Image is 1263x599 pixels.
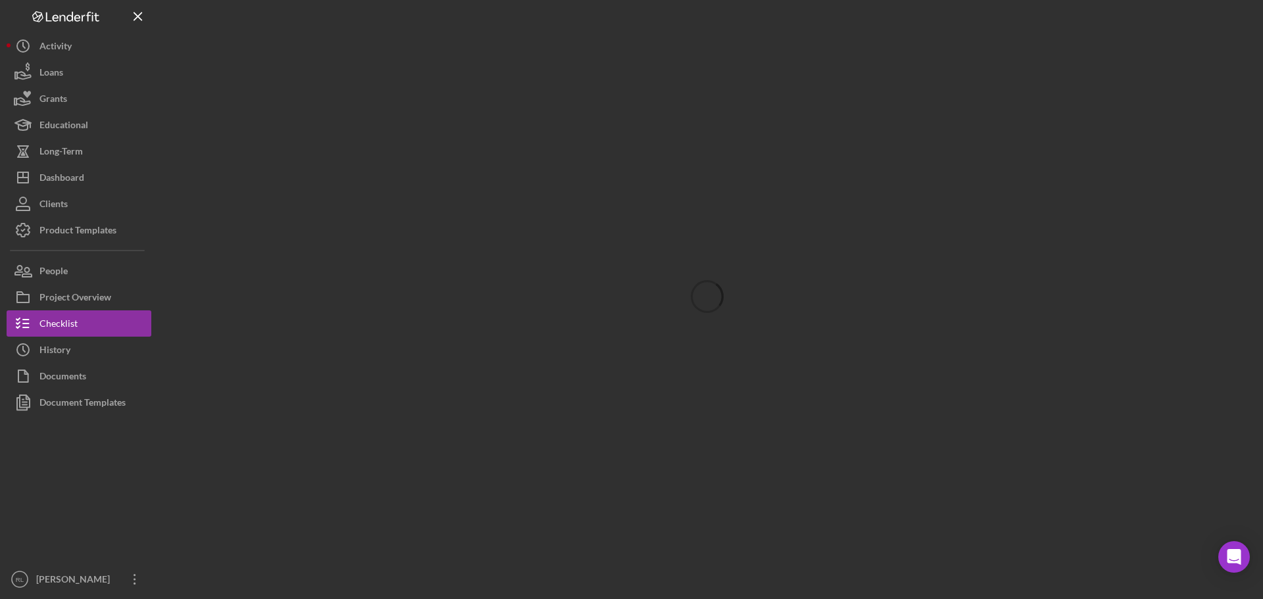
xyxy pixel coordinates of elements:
div: Activity [39,33,72,62]
button: Documents [7,363,151,389]
button: Activity [7,33,151,59]
button: Checklist [7,310,151,337]
button: Grants [7,85,151,112]
div: Educational [39,112,88,141]
button: Dashboard [7,164,151,191]
text: RL [16,576,24,583]
div: [PERSON_NAME] [33,566,118,596]
div: Open Intercom Messenger [1218,541,1250,573]
div: People [39,258,68,287]
button: Loans [7,59,151,85]
button: People [7,258,151,284]
button: Project Overview [7,284,151,310]
div: Product Templates [39,217,116,247]
button: Educational [7,112,151,138]
div: Long-Term [39,138,83,168]
div: Grants [39,85,67,115]
div: History [39,337,70,366]
button: Clients [7,191,151,217]
button: RL[PERSON_NAME] [7,566,151,592]
button: Document Templates [7,389,151,416]
div: Documents [39,363,86,393]
button: Product Templates [7,217,151,243]
div: Document Templates [39,389,126,419]
div: Clients [39,191,68,220]
div: Loans [39,59,63,89]
div: Checklist [39,310,78,340]
button: History [7,337,151,363]
div: Project Overview [39,284,111,314]
button: Long-Term [7,138,151,164]
div: Dashboard [39,164,84,194]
